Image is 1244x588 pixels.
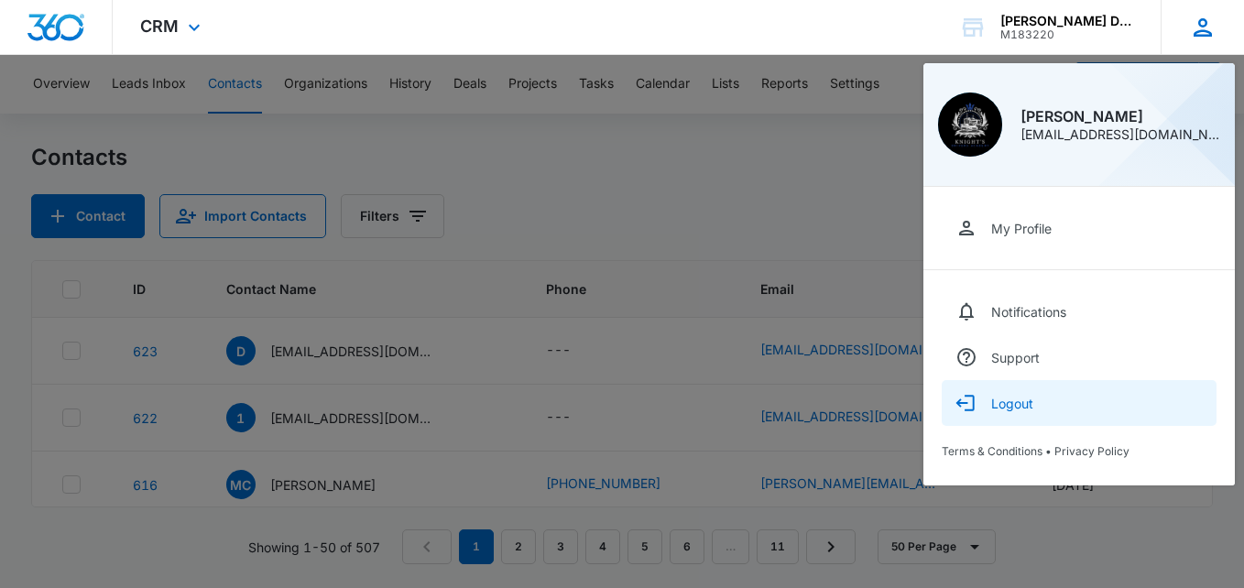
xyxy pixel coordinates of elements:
a: Notifications [942,289,1217,334]
span: CRM [140,16,179,36]
div: Notifications [991,304,1066,320]
a: Privacy Policy [1054,444,1129,458]
a: My Profile [942,205,1217,251]
div: • [942,444,1217,458]
div: account id [1000,28,1134,41]
a: Support [942,334,1217,380]
div: [EMAIL_ADDRESS][DOMAIN_NAME] [1020,128,1220,141]
button: Logout [942,380,1217,426]
div: account name [1000,14,1134,28]
a: Terms & Conditions [942,444,1042,458]
div: Logout [991,396,1033,411]
div: [PERSON_NAME] [1020,109,1220,124]
div: My Profile [991,221,1052,236]
div: Support [991,350,1040,365]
